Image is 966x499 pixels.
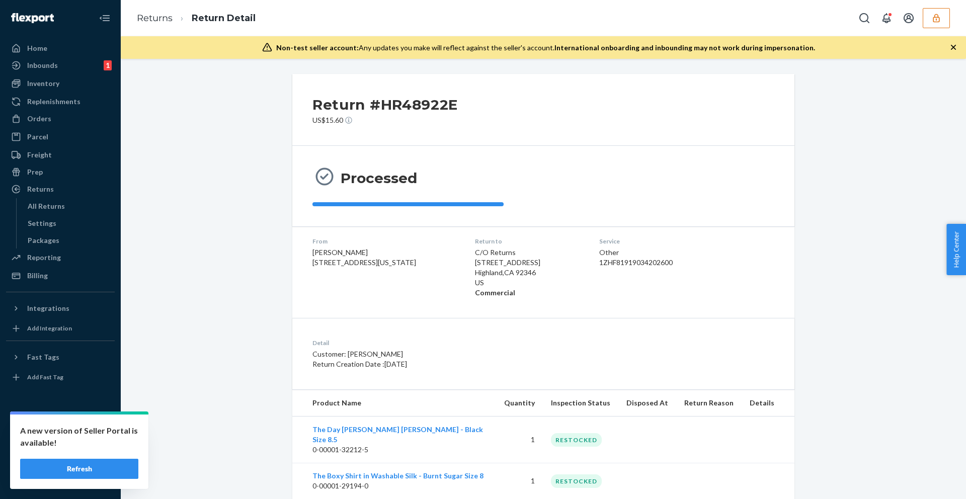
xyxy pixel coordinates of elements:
p: 0-00001-32212-5 [312,445,488,455]
div: 1 [104,60,112,70]
p: US [475,278,583,288]
p: C/O Returns [475,247,583,258]
p: US$15.60 [312,115,458,125]
div: Orders [27,114,51,124]
p: [STREET_ADDRESS] [475,258,583,268]
div: Billing [27,271,48,281]
a: Packages [23,232,115,248]
a: Settings [6,420,115,436]
td: 1 [496,463,543,499]
th: Inspection Status [543,390,618,417]
div: Inbounds [27,60,58,70]
p: Highland , CA 92346 [475,268,583,278]
a: Returns [6,181,115,197]
button: Fast Tags [6,349,115,365]
a: The Day [PERSON_NAME] [PERSON_NAME] - Black Size 8.5 [312,425,483,444]
button: Refresh [20,459,138,479]
div: Add Integration [27,324,72,332]
a: Prep [6,164,115,180]
a: Returns [137,13,173,24]
div: Home [27,43,47,53]
strong: Commercial [475,288,515,297]
a: Home [6,40,115,56]
div: All Returns [28,201,65,211]
a: Parcel [6,129,115,145]
div: Inventory [27,78,59,89]
button: Open Search Box [854,8,874,28]
div: Prep [27,167,43,177]
p: A new version of Seller Portal is available! [20,425,138,449]
a: Settings [23,215,115,231]
ol: breadcrumbs [129,4,264,33]
a: Return Detail [192,13,256,24]
h2: Return #HR48922E [312,94,458,115]
div: Any updates you make will reflect against the seller's account. [276,43,815,53]
h3: Processed [341,169,417,187]
th: Return Reason [676,390,742,417]
dt: Service [599,237,715,245]
a: Help Center [6,454,115,470]
th: Quantity [496,390,543,417]
div: 1ZHF81919034202600 [599,258,715,268]
th: Disposed At [618,390,676,417]
p: Customer: [PERSON_NAME] [312,349,591,359]
p: 0-00001-29194-0 [312,481,488,491]
a: Add Fast Tag [6,369,115,385]
span: Other [599,248,619,257]
span: International onboarding and inbounding may not work during impersonation. [554,43,815,52]
div: Freight [27,150,52,160]
a: Add Integration [6,320,115,337]
span: Non-test seller account: [276,43,359,52]
div: Integrations [27,303,69,313]
a: Inventory [6,75,115,92]
dt: Return to [475,237,583,245]
p: Return Creation Date : [DATE] [312,359,591,369]
dt: Detail [312,339,591,347]
button: Help Center [946,224,966,275]
div: Add Fast Tag [27,373,63,381]
img: Flexport logo [11,13,54,23]
button: Open notifications [876,8,897,28]
a: All Returns [23,198,115,214]
th: Product Name [292,390,496,417]
a: Replenishments [6,94,115,110]
a: Inbounds1 [6,57,115,73]
a: Talk to Support [6,437,115,453]
div: RESTOCKED [551,433,602,447]
dt: From [312,237,459,245]
a: Orders [6,111,115,127]
button: Integrations [6,300,115,316]
button: Give Feedback [6,471,115,487]
div: Packages [28,235,59,245]
div: Reporting [27,253,61,263]
div: Settings [28,218,56,228]
td: 1 [496,417,543,463]
div: Fast Tags [27,352,59,362]
a: Freight [6,147,115,163]
a: Reporting [6,249,115,266]
a: Billing [6,268,115,284]
button: Open account menu [899,8,919,28]
div: RESTOCKED [551,474,602,488]
span: [PERSON_NAME] [STREET_ADDRESS][US_STATE] [312,248,416,267]
button: Close Navigation [95,8,115,28]
div: Replenishments [27,97,80,107]
th: Details [742,390,794,417]
div: Returns [27,184,54,194]
a: The Boxy Shirt in Washable Silk - Burnt Sugar Size 8 [312,471,484,480]
div: Parcel [27,132,48,142]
